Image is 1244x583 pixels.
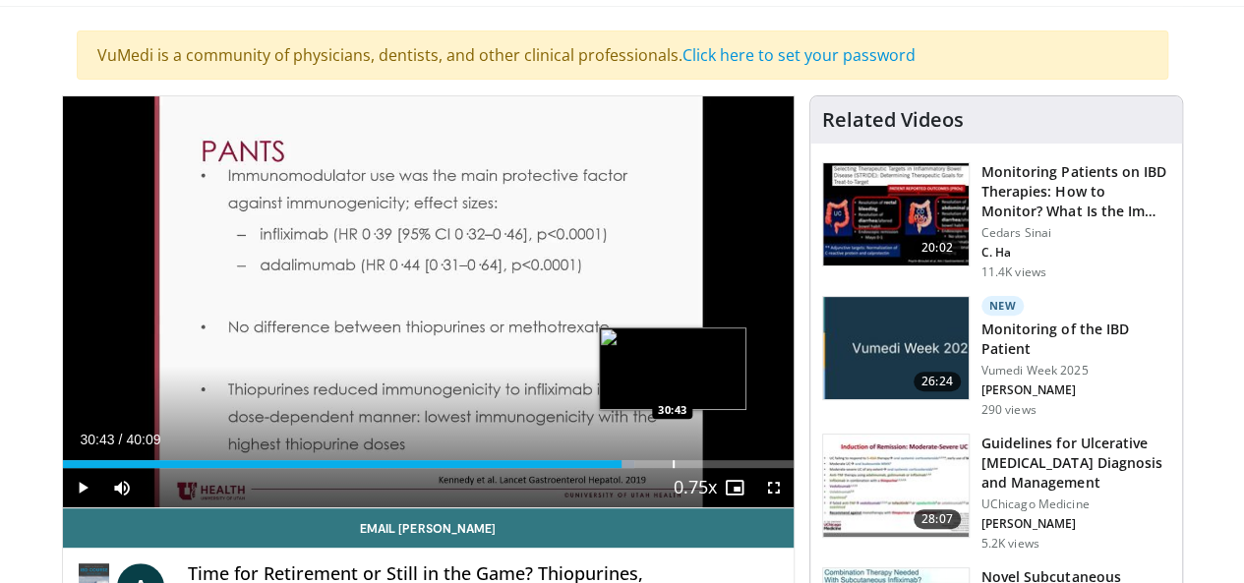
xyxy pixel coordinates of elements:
p: Vumedi Week 2025 [981,363,1170,379]
p: [PERSON_NAME] [981,382,1170,398]
span: 40:09 [126,432,160,447]
video-js: Video Player [63,96,794,508]
h3: Guidelines for Ulcerative [MEDICAL_DATA] Diagnosis and Management [981,434,1170,493]
div: VuMedi is a community of physicians, dentists, and other clinical professionals. [77,30,1168,80]
button: Play [63,468,102,507]
img: image.jpeg [599,327,746,410]
p: Cedars Sinai [981,225,1170,241]
button: Mute [102,468,142,507]
button: Playback Rate [676,468,715,507]
p: New [981,296,1025,316]
p: 11.4K views [981,264,1046,280]
img: 5d508c2b-9173-4279-adad-7510b8cd6d9a.150x105_q85_crop-smart_upscale.jpg [823,435,969,537]
p: 290 views [981,402,1037,418]
p: UChicago Medicine [981,496,1170,512]
button: Enable picture-in-picture mode [715,468,754,507]
h3: Monitoring Patients on IBD Therapies: How to Monitor? What Is the Im… [981,162,1170,221]
img: 1cae00d2-7872-40b8-a62d-2abaa5df9c20.jpg.150x105_q85_crop-smart_upscale.jpg [823,297,969,399]
a: 20:02 Monitoring Patients on IBD Therapies: How to Monitor? What Is the Im… Cedars Sinai C. Ha 11... [822,162,1170,280]
p: 5.2K views [981,536,1039,552]
a: Email [PERSON_NAME] [63,508,794,548]
a: 28:07 Guidelines for Ulcerative [MEDICAL_DATA] Diagnosis and Management UChicago Medicine [PERSON... [822,434,1170,552]
a: Click here to set your password [682,44,916,66]
p: C. Ha [981,245,1170,261]
h3: Monitoring of the IBD Patient [981,320,1170,359]
p: [PERSON_NAME] [981,516,1170,532]
img: 609225da-72ea-422a-b68c-0f05c1f2df47.150x105_q85_crop-smart_upscale.jpg [823,163,969,265]
span: 20:02 [914,238,961,258]
button: Fullscreen [754,468,794,507]
span: 26:24 [914,372,961,391]
a: 26:24 New Monitoring of the IBD Patient Vumedi Week 2025 [PERSON_NAME] 290 views [822,296,1170,418]
h4: Related Videos [822,108,964,132]
div: Progress Bar [63,460,794,468]
span: 30:43 [81,432,115,447]
span: 28:07 [914,509,961,529]
span: / [119,432,123,447]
